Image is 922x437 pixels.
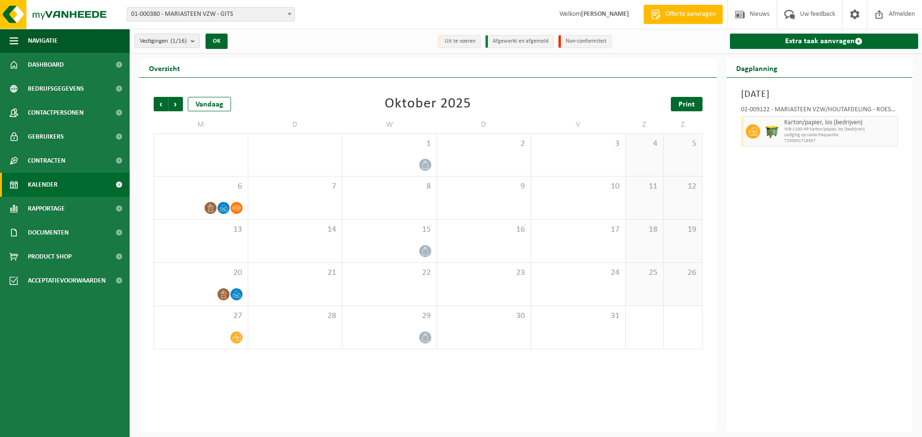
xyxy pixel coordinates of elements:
span: 26 [668,268,697,278]
a: Offerte aanvragen [643,5,723,24]
span: 22 [347,268,432,278]
span: Navigatie [28,29,58,53]
span: Vestigingen [140,34,187,48]
h2: Overzicht [139,59,190,77]
td: W [342,116,437,133]
td: D [437,116,532,133]
td: D [248,116,343,133]
span: WB-1100-HP karton/papier, los (bedrijven) [784,127,896,132]
span: 1 [347,139,432,149]
span: 23 [442,268,526,278]
span: 31 [536,311,620,321]
span: Documenten [28,221,69,245]
span: T250001718367 [784,138,896,144]
span: Acceptatievoorwaarden [28,269,106,293]
span: 28 [253,311,338,321]
a: Print [671,97,703,111]
span: 11 [631,181,659,192]
span: 9 [442,181,526,192]
span: 5 [668,139,697,149]
span: 8 [347,181,432,192]
span: Product Shop [28,245,72,269]
div: Vandaag [188,97,231,111]
span: Volgende [169,97,183,111]
td: V [531,116,626,133]
img: WB-1100-HPE-GN-50 [765,124,779,139]
span: 6 [159,181,243,192]
span: 13 [159,224,243,235]
span: Contracten [28,149,65,173]
span: 01-000380 - MARIASTEEN VZW - GITS [127,7,295,22]
span: Rapportage [28,197,65,221]
span: 12 [668,181,697,192]
li: Afgewerkt en afgemeld [485,35,554,48]
span: 27 [159,311,243,321]
span: Dashboard [28,53,64,77]
span: Karton/papier, los (bedrijven) [784,119,896,127]
strong: [PERSON_NAME] [581,11,629,18]
span: 17 [536,224,620,235]
span: 2 [442,139,526,149]
span: 16 [442,224,526,235]
span: Bedrijfsgegevens [28,77,84,101]
span: 29 [347,311,432,321]
td: Z [626,116,664,133]
span: Kalender [28,173,58,197]
span: 24 [536,268,620,278]
li: Uit te voeren [437,35,481,48]
td: M [154,116,248,133]
button: OK [206,34,228,49]
span: 4 [631,139,659,149]
span: 01-000380 - MARIASTEEN VZW - GITS [127,8,294,21]
td: Z [664,116,702,133]
div: Oktober 2025 [385,97,471,111]
span: 10 [536,181,620,192]
span: 15 [347,224,432,235]
span: 14 [253,224,338,235]
span: Vorige [154,97,168,111]
h2: Dagplanning [727,59,787,77]
span: 18 [631,224,659,235]
span: 19 [668,224,697,235]
count: (1/16) [170,38,187,44]
span: Gebruikers [28,125,64,149]
button: Vestigingen(1/16) [134,34,200,48]
span: 30 [442,311,526,321]
span: 20 [159,268,243,278]
div: 02-009122 - MARIASTEEN VZW/HOUTAFDELING - ROESELARE [741,106,898,116]
span: Offerte aanvragen [663,10,718,19]
span: 3 [536,139,620,149]
h3: [DATE] [741,87,898,102]
a: Extra taak aanvragen [730,34,919,49]
span: 25 [631,268,659,278]
span: Contactpersonen [28,101,84,125]
span: Print [679,101,695,108]
span: 21 [253,268,338,278]
span: 7 [253,181,338,192]
li: Non-conformiteit [558,35,612,48]
span: Lediging op vaste frequentie [784,132,896,138]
